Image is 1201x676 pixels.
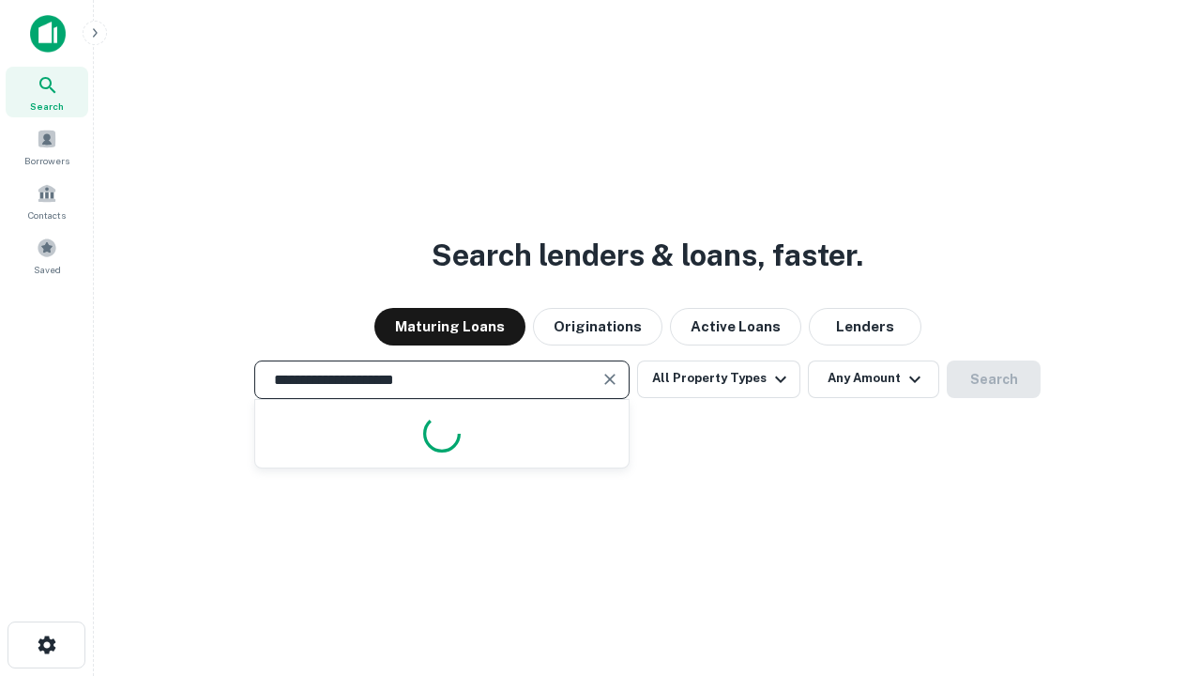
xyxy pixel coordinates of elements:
[6,176,88,226] a: Contacts
[432,233,863,278] h3: Search lenders & loans, faster.
[30,99,64,114] span: Search
[34,262,61,277] span: Saved
[670,308,801,346] button: Active Loans
[6,230,88,281] a: Saved
[30,15,66,53] img: capitalize-icon.png
[6,121,88,172] a: Borrowers
[24,153,69,168] span: Borrowers
[533,308,662,346] button: Originations
[374,308,525,346] button: Maturing Loans
[597,366,623,392] button: Clear
[809,308,921,346] button: Lenders
[637,361,800,398] button: All Property Types
[6,67,88,117] a: Search
[1107,526,1201,616] iframe: Chat Widget
[28,207,66,223] span: Contacts
[808,361,939,398] button: Any Amount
